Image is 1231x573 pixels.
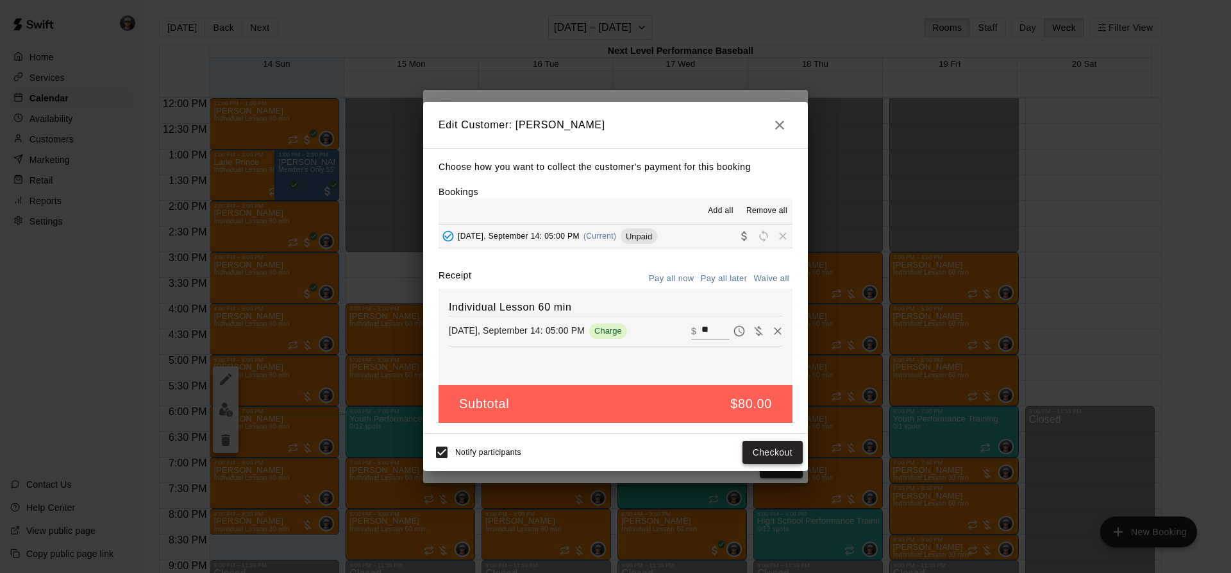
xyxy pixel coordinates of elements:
[583,232,617,241] span: (Current)
[455,448,521,457] span: Notify participants
[750,269,792,289] button: Waive all
[698,269,751,289] button: Pay all later
[449,324,585,337] p: [DATE], September 14: 05:00 PM
[741,201,792,221] button: Remove all
[768,321,787,341] button: Remove
[439,159,792,175] p: Choose how you want to collect the customer's payment for this booking
[746,205,787,218] span: Remove all
[773,231,792,241] span: Remove
[589,326,627,336] span: Charge
[691,325,696,338] p: $
[459,395,509,413] h5: Subtotal
[449,299,782,316] h6: Individual Lesson 60 min
[646,269,698,289] button: Pay all now
[730,395,772,413] h5: $80.00
[439,187,478,197] label: Bookings
[439,227,458,246] button: Added - Collect Payment
[439,269,471,289] label: Receipt
[700,201,741,221] button: Add all
[749,325,768,336] span: Waive payment
[742,441,803,465] button: Checkout
[439,225,792,248] button: Added - Collect Payment[DATE], September 14: 05:00 PM(Current)UnpaidCollect paymentRescheduleRemove
[458,232,580,241] span: [DATE], September 14: 05:00 PM
[708,205,733,218] span: Add all
[621,232,657,241] span: Unpaid
[730,325,749,336] span: Pay later
[423,102,808,148] h2: Edit Customer: [PERSON_NAME]
[735,231,754,241] span: Collect payment
[754,231,773,241] span: Reschedule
